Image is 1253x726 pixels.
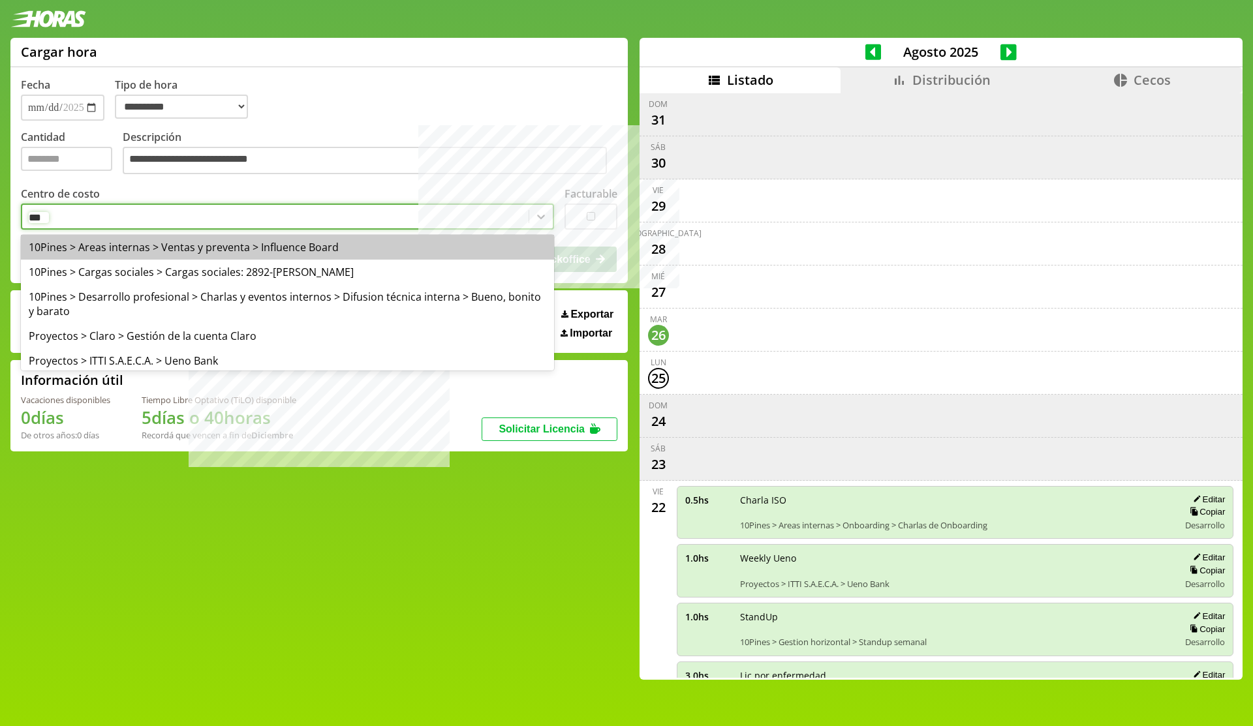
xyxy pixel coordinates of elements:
[648,196,669,217] div: 29
[499,423,585,434] span: Solicitar Licencia
[21,324,554,348] div: Proyectos > Claro > Gestión de la cuenta Claro
[651,271,665,282] div: mié
[21,260,554,284] div: 10Pines > Cargas sociales > Cargas sociales: 2892-[PERSON_NAME]
[648,368,669,389] div: 25
[1189,669,1225,680] button: Editar
[740,578,1171,590] span: Proyectos > ITTI S.A.E.C.A. > Ueno Bank
[21,130,123,177] label: Cantidad
[21,78,50,92] label: Fecha
[142,394,296,406] div: Tiempo Libre Optativo (TiLO) disponible
[123,130,617,177] label: Descripción
[740,636,1171,648] span: 10Pines > Gestion horizontal > Standup semanal
[1189,552,1225,563] button: Editar
[740,494,1171,506] span: Charla ISO
[881,43,1000,61] span: Agosto 2025
[21,348,554,373] div: Proyectos > ITTI S.A.E.C.A. > Ueno Bank
[482,417,617,441] button: Solicitar Licencia
[570,327,612,339] span: Importar
[21,429,110,441] div: De otros años: 0 días
[740,669,1171,682] span: Lic por enfermedad
[21,187,100,201] label: Centro de costo
[740,519,1171,531] span: 10Pines > Areas internas > Onboarding > Charlas de Onboarding
[740,611,1171,623] span: StandUp
[1189,494,1225,505] button: Editar
[1185,519,1225,531] span: Desarrollo
[651,142,666,153] div: sáb
[1186,565,1225,576] button: Copiar
[21,284,554,324] div: 10Pines > Desarrollo profesional > Charlas y eventos internos > Difusion técnica interna > Bueno,...
[648,325,669,346] div: 26
[653,486,664,497] div: vie
[648,454,669,475] div: 23
[648,153,669,174] div: 30
[21,147,112,171] input: Cantidad
[649,400,668,411] div: dom
[685,669,731,682] span: 3.0 hs
[685,611,731,623] span: 1.0 hs
[1185,578,1225,590] span: Desarrollo
[115,95,248,119] select: Tipo de hora
[651,357,666,368] div: lun
[123,147,607,174] textarea: Descripción
[1134,71,1171,89] span: Cecos
[142,406,296,429] h1: 5 días o 40 horas
[251,429,293,441] b: Diciembre
[650,314,667,325] div: mar
[648,411,669,432] div: 24
[570,309,613,320] span: Exportar
[10,10,86,27] img: logotipo
[653,185,664,196] div: vie
[1185,636,1225,648] span: Desarrollo
[685,552,731,564] span: 1.0 hs
[640,93,1243,678] div: scrollable content
[649,98,668,110] div: dom
[740,552,1171,564] span: Weekly Ueno
[21,394,110,406] div: Vacaciones disponibles
[1186,624,1225,635] button: Copiar
[648,282,669,303] div: 27
[21,406,110,429] h1: 0 días
[557,308,617,321] button: Exportar
[1186,506,1225,517] button: Copiar
[648,239,669,260] div: 28
[685,494,731,506] span: 0.5 hs
[142,429,296,441] div: Recordá que vencen a fin de
[727,71,773,89] span: Listado
[648,110,669,130] div: 31
[565,187,617,201] label: Facturable
[21,235,554,260] div: 10Pines > Areas internas > Ventas y preventa > Influence Board
[648,497,669,518] div: 22
[1189,611,1225,622] button: Editar
[21,43,97,61] h1: Cargar hora
[651,443,666,454] div: sáb
[115,78,258,121] label: Tipo de hora
[21,371,123,389] h2: Información útil
[912,71,991,89] span: Distribución
[615,228,702,239] div: [DEMOGRAPHIC_DATA]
